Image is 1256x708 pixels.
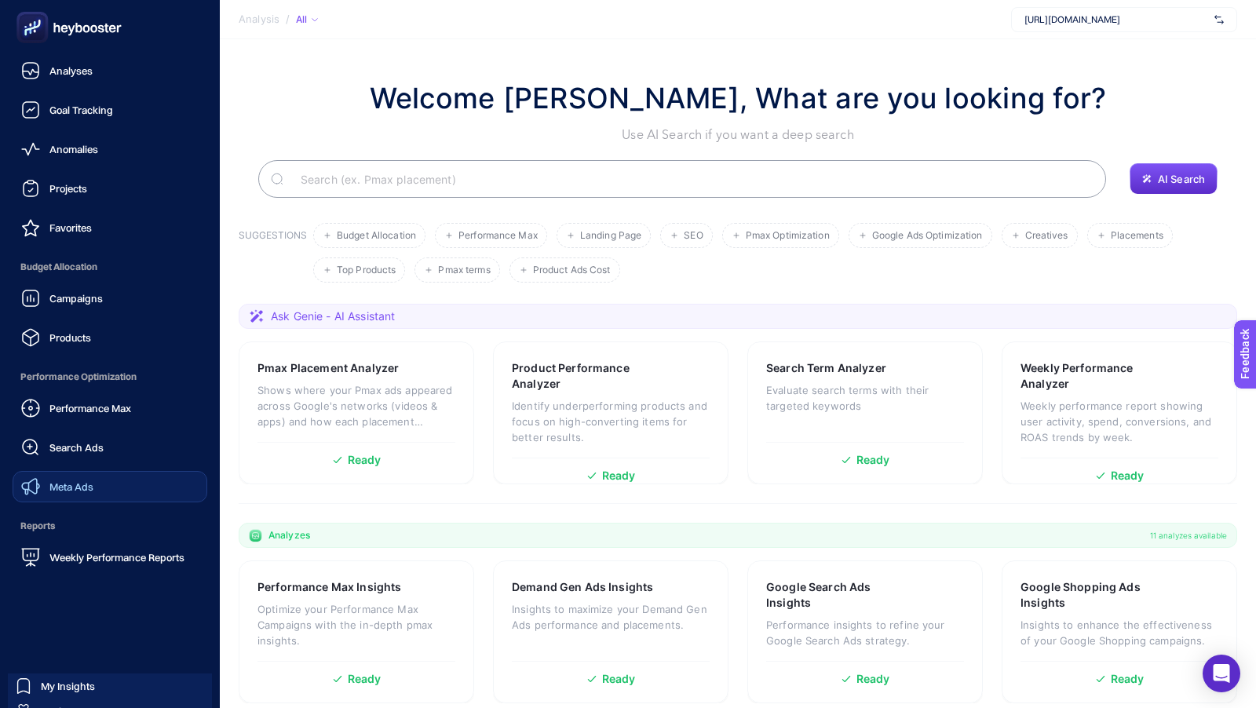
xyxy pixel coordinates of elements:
[747,341,983,484] a: Search Term AnalyzerEvaluate search terms with their targeted keywordsReady
[512,360,661,392] h3: Product Performance Analyzer
[41,680,95,692] span: My Insights
[856,673,890,684] span: Ready
[286,13,290,25] span: /
[13,94,207,126] a: Goal Tracking
[13,212,207,243] a: Favorites
[1111,230,1163,242] span: Placements
[766,382,964,414] p: Evaluate search terms with their targeted keywords
[13,392,207,424] a: Performance Max
[1024,13,1208,26] span: [URL][DOMAIN_NAME]
[438,265,490,276] span: Pmax terms
[13,173,207,204] a: Projects
[602,673,636,684] span: Ready
[13,283,207,314] a: Campaigns
[13,432,207,463] a: Search Ads
[49,331,91,344] span: Products
[49,143,98,155] span: Anomalies
[9,5,60,17] span: Feedback
[288,157,1094,201] input: Search
[493,560,728,703] a: Demand Gen Ads InsightsInsights to maximize your Demand Gen Ads performance and placements.Ready
[1020,579,1170,611] h3: Google Shopping Ads Insights
[1020,398,1218,445] p: Weekly performance report showing user activity, spend, conversions, and ROAS trends by week.
[268,529,310,542] span: Analyzes
[8,673,212,699] a: My Insights
[271,308,395,324] span: Ask Genie - AI Assistant
[239,229,307,283] h3: SUGGESTIONS
[49,104,113,116] span: Goal Tracking
[1111,470,1145,481] span: Ready
[1214,12,1224,27] img: svg%3e
[1020,617,1218,648] p: Insights to enhance the effectiveness of your Google Shopping campaigns.
[1130,163,1218,195] button: AI Search
[239,560,474,703] a: Performance Max InsightsOptimize your Performance Max Campaigns with the in-depth pmax insights.R...
[239,341,474,484] a: Pmax Placement AnalyzerShows where your Pmax ads appeared across Google's networks (videos & apps...
[493,341,728,484] a: Product Performance AnalyzerIdentify underperforming products and focus on high-converting items ...
[348,673,382,684] span: Ready
[512,398,710,445] p: Identify underperforming products and focus on high-converting items for better results.
[533,265,611,276] span: Product Ads Cost
[13,510,207,542] span: Reports
[257,360,399,376] h3: Pmax Placement Analyzer
[512,579,653,595] h3: Demand Gen Ads Insights
[580,230,641,242] span: Landing Page
[49,551,184,564] span: Weekly Performance Reports
[1150,529,1227,542] span: 11 analyzes available
[1111,673,1145,684] span: Ready
[766,360,886,376] h3: Search Term Analyzer
[512,601,710,633] p: Insights to maximize your Demand Gen Ads performance and placements.
[49,402,131,414] span: Performance Max
[746,230,830,242] span: Pmax Optimization
[458,230,538,242] span: Performance Max
[1020,360,1169,392] h3: Weekly Performance Analyzer
[370,77,1107,119] h1: Welcome [PERSON_NAME], What are you looking for?
[13,361,207,392] span: Performance Optimization
[337,230,416,242] span: Budget Allocation
[49,182,87,195] span: Projects
[49,441,104,454] span: Search Ads
[1158,173,1205,185] span: AI Search
[13,542,207,573] a: Weekly Performance Reports
[13,322,207,353] a: Products
[49,64,93,77] span: Analyses
[296,13,318,26] div: All
[1203,655,1240,692] div: Open Intercom Messenger
[1002,341,1237,484] a: Weekly Performance AnalyzerWeekly performance report showing user activity, spend, conversions, a...
[684,230,703,242] span: SEO
[747,560,983,703] a: Google Search Ads InsightsPerformance insights to refine your Google Search Ads strategy.Ready
[1002,560,1237,703] a: Google Shopping Ads InsightsInsights to enhance the effectiveness of your Google Shopping campaig...
[872,230,983,242] span: Google Ads Optimization
[13,251,207,283] span: Budget Allocation
[49,292,103,305] span: Campaigns
[348,454,382,465] span: Ready
[1025,230,1068,242] span: Creatives
[766,579,914,611] h3: Google Search Ads Insights
[257,382,455,429] p: Shows where your Pmax ads appeared across Google's networks (videos & apps) and how each placemen...
[856,454,890,465] span: Ready
[239,13,279,26] span: Analysis
[257,579,401,595] h3: Performance Max Insights
[337,265,396,276] span: Top Products
[766,617,964,648] p: Performance insights to refine your Google Search Ads strategy.
[13,471,207,502] a: Meta Ads
[13,133,207,165] a: Anomalies
[49,480,93,493] span: Meta Ads
[257,601,455,648] p: Optimize your Performance Max Campaigns with the in-depth pmax insights.
[49,221,92,234] span: Favorites
[13,55,207,86] a: Analyses
[370,126,1107,144] p: Use AI Search if you want a deep search
[602,470,636,481] span: Ready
